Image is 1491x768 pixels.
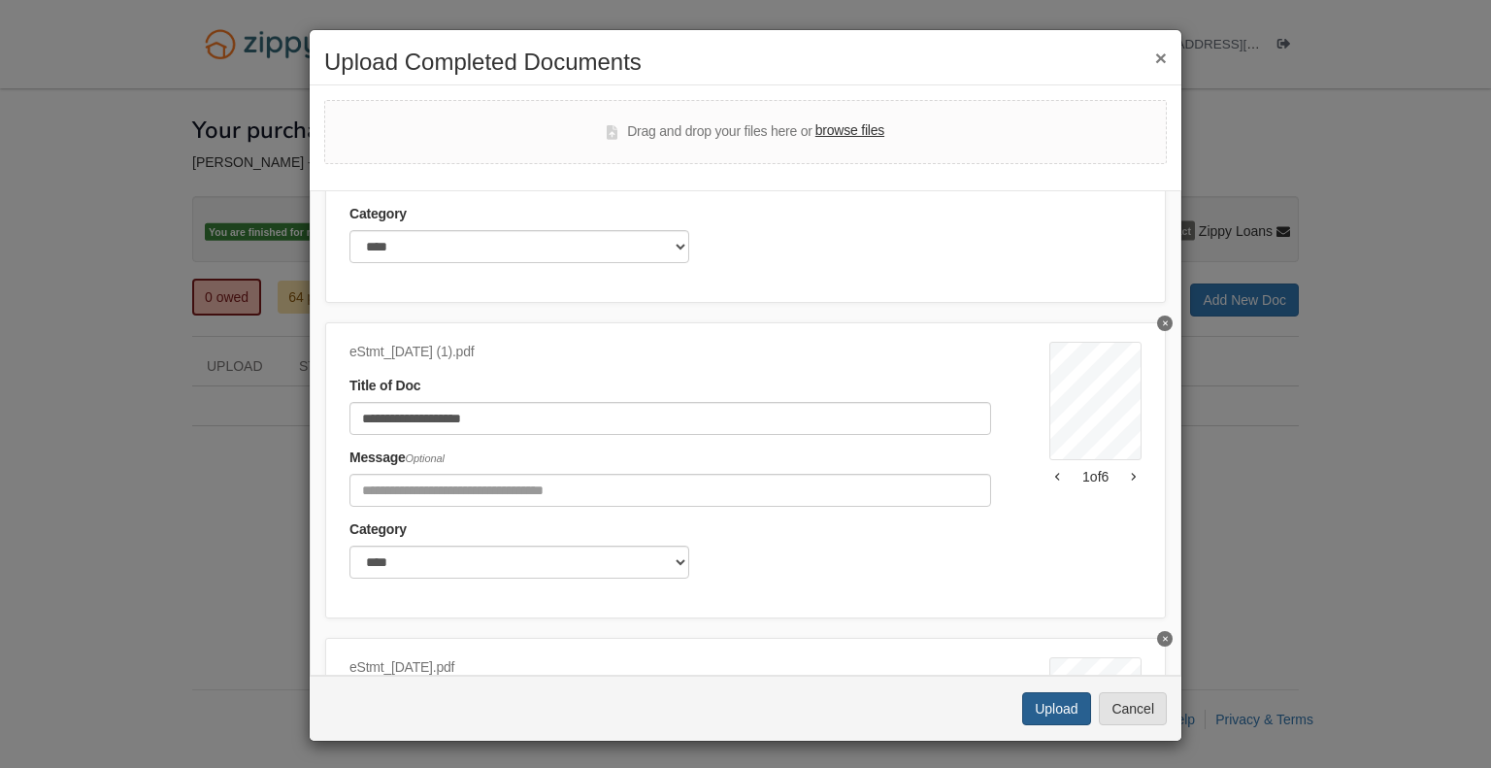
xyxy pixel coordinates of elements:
label: Category [349,204,407,225]
button: × [1155,48,1167,68]
span: Optional [406,452,445,464]
label: Category [349,519,407,541]
button: Delete eStmt_2025-08-06 [1157,631,1173,647]
button: Upload [1022,692,1090,725]
input: Include any comments on this document [349,474,991,507]
div: 1 of 6 [1049,467,1142,486]
button: Cancel [1099,692,1167,725]
select: Category [349,230,689,263]
input: Document Title [349,402,991,435]
div: Drag and drop your files here or [607,120,884,144]
div: eStmt_[DATE] (1).pdf [349,342,991,363]
div: eStmt_[DATE].pdf [349,657,991,679]
label: browse files [815,120,884,142]
label: Message [349,448,445,469]
button: Delete eStmt_2025-09-05 (1) [1157,316,1173,331]
h2: Upload Completed Documents [324,50,1167,75]
label: Title of Doc [349,376,420,397]
select: Category [349,546,689,579]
